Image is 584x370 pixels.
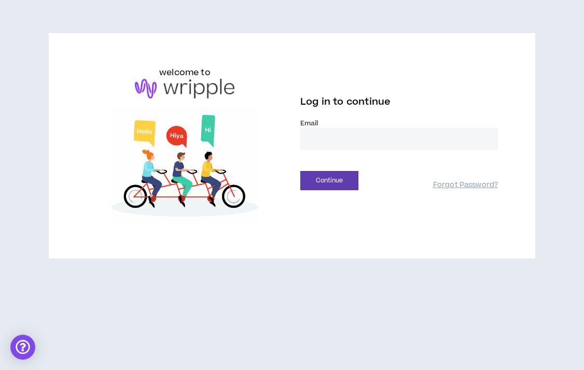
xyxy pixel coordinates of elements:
[300,95,391,108] span: Log in to continue
[86,109,284,226] img: Welcome to Wripple
[433,180,498,190] a: Forgot Password?
[159,66,211,79] h6: welcome to
[300,119,498,128] label: Email
[10,335,35,360] div: Open Intercom Messenger
[300,171,358,190] button: Continue
[135,79,234,98] img: logo-brand.png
